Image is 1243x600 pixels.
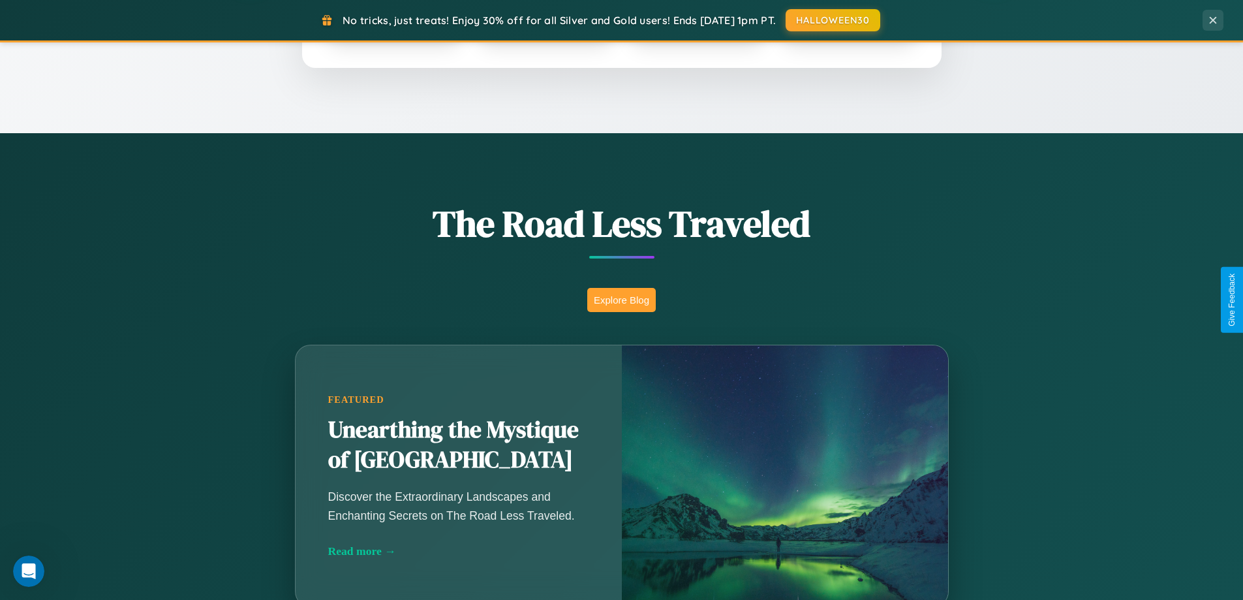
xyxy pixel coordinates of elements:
div: Give Feedback [1227,274,1236,326]
button: HALLOWEEN30 [786,9,880,31]
div: Read more → [328,545,589,558]
button: Explore Blog [587,288,656,312]
h1: The Road Less Traveled [230,198,1013,249]
div: Featured [328,394,589,405]
h2: Unearthing the Mystique of [GEOGRAPHIC_DATA] [328,415,589,475]
iframe: Intercom live chat [13,556,44,587]
span: No tricks, just treats! Enjoy 30% off for all Silver and Gold users! Ends [DATE] 1pm PT. [343,14,776,27]
p: Discover the Extraordinary Landscapes and Enchanting Secrets on The Road Less Traveled. [328,488,589,524]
